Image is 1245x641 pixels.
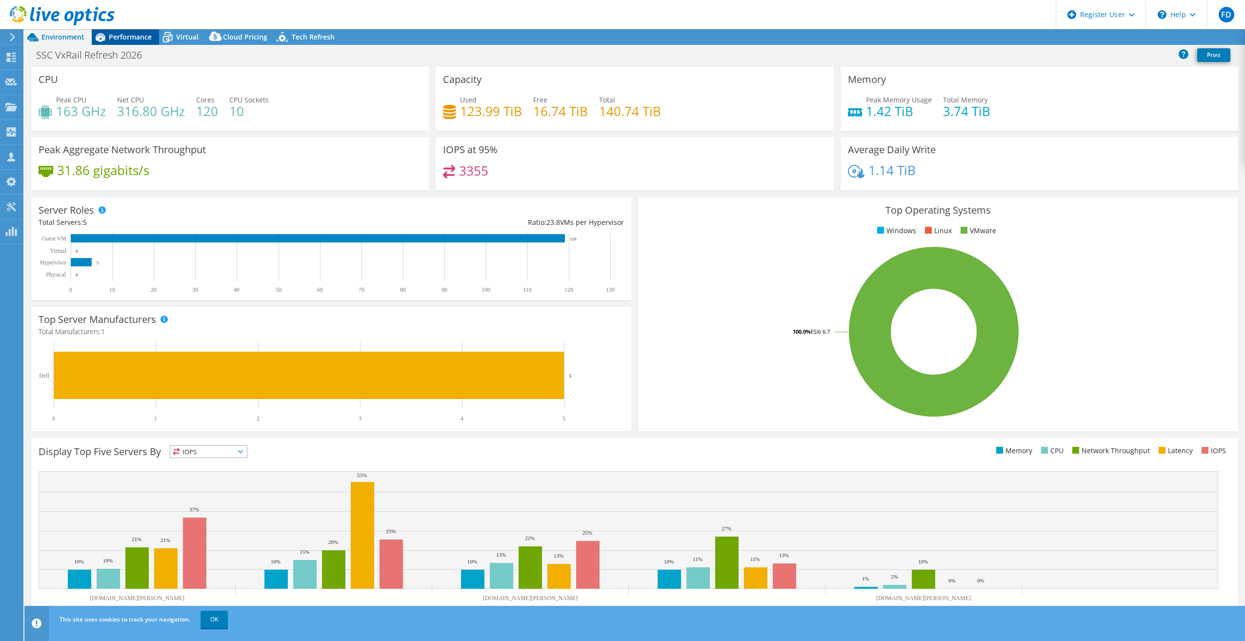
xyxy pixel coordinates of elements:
[196,106,218,117] h4: 120
[554,553,563,559] text: 13%
[564,286,573,293] text: 120
[848,74,886,85] h3: Memory
[331,217,624,228] div: Ratio: VMs per Hypervisor
[103,558,113,563] text: 10%
[271,559,281,564] text: 10%
[56,95,86,104] span: Peak CPU
[359,286,364,293] text: 70
[39,326,624,337] h4: Total Manufacturers:
[132,536,141,542] text: 21%
[109,32,152,41] span: Performance
[76,249,78,254] text: 0
[192,286,198,293] text: 30
[328,539,338,545] text: 20%
[599,106,661,117] h4: 140.74 TiB
[40,259,66,266] text: Hypervisor
[793,328,811,335] tspan: 100.0%
[811,328,830,335] tspan: ESXi 6.7
[101,327,105,336] span: 1
[948,578,956,583] text: 0%
[876,595,971,601] text: [DOMAIN_NAME][PERSON_NAME]
[525,535,535,541] text: 22%
[117,106,185,117] h4: 316.80 GHz
[1039,445,1064,456] li: CPU
[866,106,932,117] h4: 1.42 TiB
[229,106,269,117] h4: 10
[459,165,488,176] h4: 3355
[599,95,615,104] span: Total
[994,445,1032,456] li: Memory
[1158,10,1166,19] svg: \n
[151,286,157,293] text: 20
[39,217,331,228] div: Total Servers:
[161,537,170,543] text: 21%
[862,576,869,581] text: 1%
[56,106,106,117] h4: 163 GHz
[257,415,260,422] text: 2
[1156,445,1193,456] li: Latency
[286,605,381,612] text: [DOMAIN_NAME][PERSON_NAME]
[1219,7,1234,22] span: FD
[234,286,240,293] text: 40
[229,95,269,104] span: CPU Sockets
[46,271,66,278] text: Physical
[443,74,482,85] h3: Capacity
[1113,605,1126,612] text: Other
[317,286,323,293] text: 60
[977,578,984,583] text: 0%
[569,373,572,379] text: 5
[443,144,498,155] h3: IOPS at 95%
[223,32,267,41] span: Cloud Pricing
[39,144,206,155] h3: Peak Aggregate Network Throughput
[442,286,447,293] text: 90
[606,286,615,293] text: 130
[386,528,396,534] text: 25%
[582,530,592,536] text: 25%
[1070,445,1150,456] li: Network Throughput
[680,605,774,612] text: [DOMAIN_NAME][PERSON_NAME]
[196,95,215,104] span: Cores
[923,225,952,236] li: Linux
[97,260,99,265] text: 5
[460,95,477,104] span: Used
[42,235,66,242] text: Guest VM
[866,95,932,104] span: Peak Memory Usage
[460,106,522,117] h4: 123.99 TiB
[645,205,1231,216] h3: Top Operating Systems
[292,32,335,41] span: Tech Refresh
[875,225,916,236] li: Windows
[300,549,309,555] text: 15%
[276,286,281,293] text: 50
[90,595,184,601] text: [DOMAIN_NAME][PERSON_NAME]
[359,415,361,422] text: 3
[918,559,928,564] text: 10%
[891,574,898,580] text: 2%
[57,165,149,176] h4: 31.86 gigabits/s
[523,286,532,293] text: 110
[39,372,49,379] text: Dell
[50,247,67,254] text: Virtual
[467,559,477,564] text: 10%
[41,32,84,41] span: Environment
[1197,48,1230,62] a: Print
[848,144,936,155] h3: Average Daily Write
[482,286,490,293] text: 100
[83,218,87,227] span: 5
[201,611,228,628] a: OK
[533,95,547,104] span: Free
[868,165,916,176] h4: 1.14 TiB
[483,595,578,601] text: [DOMAIN_NAME][PERSON_NAME]
[496,552,506,558] text: 13%
[722,525,731,531] text: 27%
[958,225,996,236] li: VMware
[76,273,78,278] text: 0
[189,506,199,512] text: 37%
[69,286,72,293] text: 0
[400,286,406,293] text: 80
[60,615,190,623] span: This site uses cookies to track your navigation.
[170,446,247,458] span: IOPS
[562,415,565,422] text: 5
[533,106,588,117] h4: 16.74 TiB
[1199,445,1226,456] li: IOPS
[461,415,463,422] text: 4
